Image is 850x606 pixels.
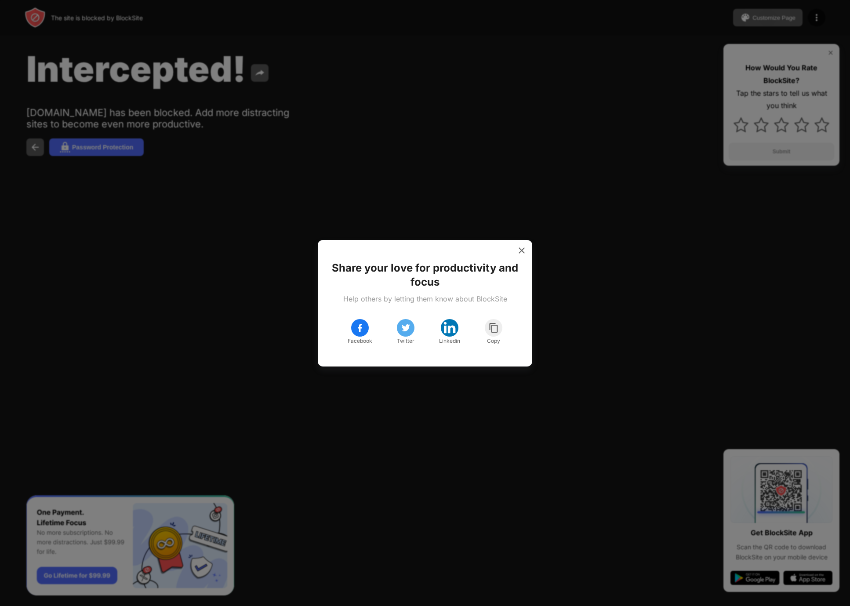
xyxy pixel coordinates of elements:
[348,337,372,345] div: Facebook
[328,261,522,289] div: Share your love for productivity and focus
[397,337,414,345] div: Twitter
[487,337,500,345] div: Copy
[488,323,499,333] img: copy.svg
[400,323,411,333] img: twitter.svg
[343,294,507,303] div: Help others by letting them know about BlockSite
[443,321,457,335] img: linkedin.svg
[355,323,365,333] img: facebook.svg
[439,337,460,345] div: Linkedin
